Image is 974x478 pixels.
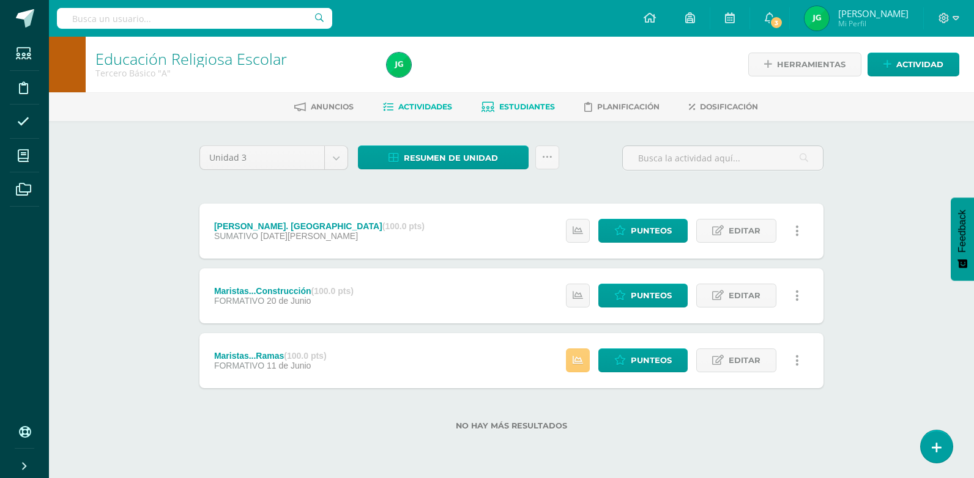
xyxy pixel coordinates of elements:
span: Punteos [631,284,672,307]
img: c5e6a7729ce0d31aadaf9fc218af694a.png [805,6,829,31]
strong: (100.0 pts) [284,351,326,361]
button: Feedback - Mostrar encuesta [951,197,974,281]
span: [PERSON_NAME] [838,7,909,20]
span: Dosificación [700,102,758,111]
div: Tercero Básico 'A' [95,67,372,79]
span: 11 de Junio [267,361,311,370]
a: Estudiantes [481,97,555,117]
span: Planificación [597,102,660,111]
a: Punteos [598,348,688,372]
span: Mi Perfil [838,18,909,29]
a: Resumen de unidad [358,145,529,169]
span: Editar [729,284,760,307]
a: Actividades [383,97,452,117]
span: Resumen de unidad [404,147,498,169]
span: FORMATIVO [214,296,264,306]
span: Actividad [896,53,943,76]
span: Editar [729,219,760,242]
span: Editar [729,349,760,372]
span: Feedback [957,210,968,252]
img: c5e6a7729ce0d31aadaf9fc218af694a.png [387,53,411,77]
span: Punteos [631,349,672,372]
span: FORMATIVO [214,361,264,370]
input: Busca un usuario... [57,8,332,29]
span: 20 de Junio [267,296,311,306]
a: Punteos [598,284,688,307]
a: Educación Religiosa Escolar [95,48,287,69]
span: Unidad 3 [209,146,315,169]
span: Punteos [631,219,672,242]
a: Actividad [868,53,959,76]
span: SUMATIVO [214,231,258,241]
label: No hay más resultados [199,421,823,430]
a: Herramientas [748,53,861,76]
span: [DATE][PERSON_NAME] [261,231,358,241]
a: Anuncios [294,97,354,117]
input: Busca la actividad aquí... [623,146,823,170]
div: Maristas...Ramas [214,351,327,361]
strong: (100.0 pts) [382,221,425,231]
a: Dosificación [689,97,758,117]
span: Herramientas [777,53,846,76]
span: 3 [770,16,783,29]
span: Anuncios [311,102,354,111]
span: Estudiantes [499,102,555,111]
h1: Educación Religiosa Escolar [95,50,372,67]
strong: (100.0 pts) [311,286,354,296]
a: Punteos [598,219,688,243]
a: Unidad 3 [200,146,348,169]
div: [PERSON_NAME]. [GEOGRAPHIC_DATA] [214,221,425,231]
div: Maristas...Construcción [214,286,354,296]
a: Planificación [584,97,660,117]
span: Actividades [398,102,452,111]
